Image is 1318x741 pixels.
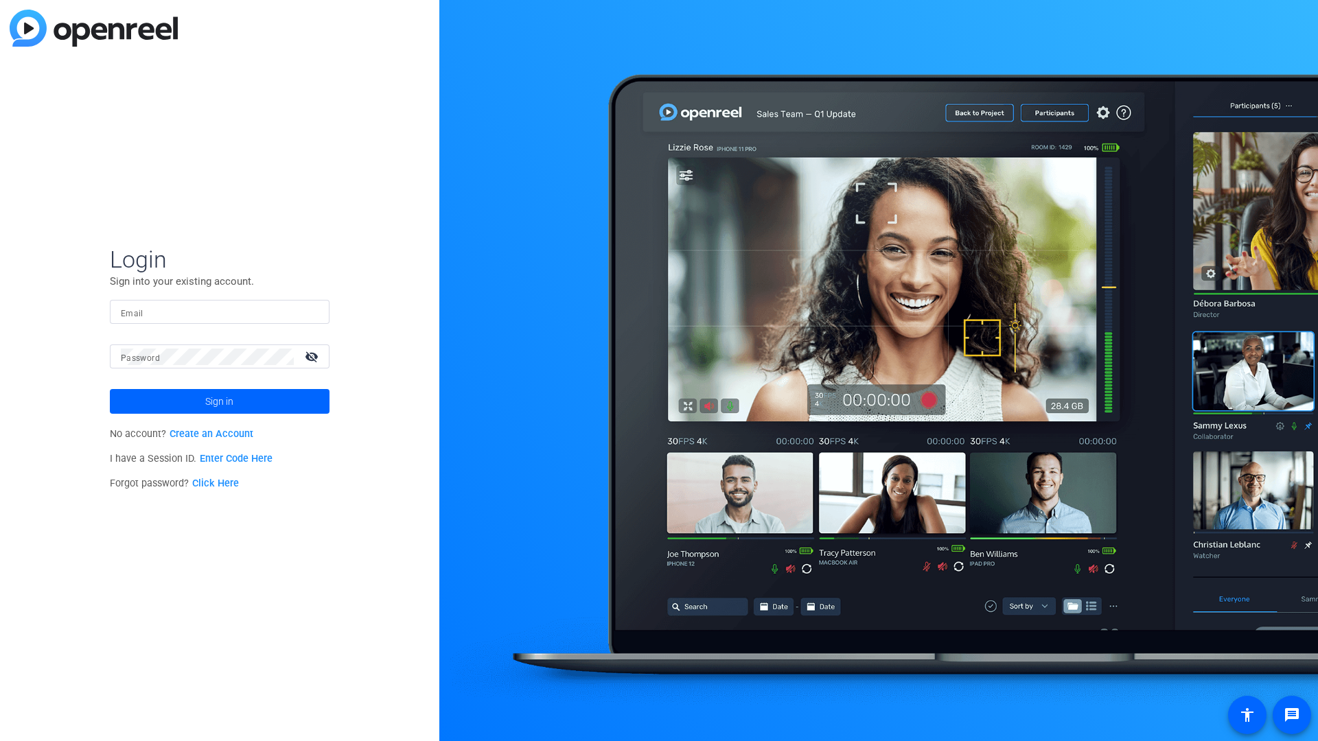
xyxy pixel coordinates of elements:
span: Forgot password? [110,478,239,489]
img: blue-gradient.svg [10,10,178,47]
span: Login [110,245,329,274]
span: I have a Session ID. [110,453,273,464]
mat-icon: accessibility [1239,707,1256,723]
mat-icon: message [1284,707,1300,723]
button: Sign in [110,389,329,414]
mat-label: Password [121,353,160,363]
mat-icon: visibility_off [297,346,329,366]
input: Enter Email Address [121,304,319,320]
mat-label: Email [121,309,143,318]
a: Create an Account [170,428,253,440]
a: Enter Code Here [200,453,273,464]
span: Sign in [205,384,233,419]
a: Click Here [192,478,239,489]
p: Sign into your existing account. [110,274,329,289]
span: No account? [110,428,253,440]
